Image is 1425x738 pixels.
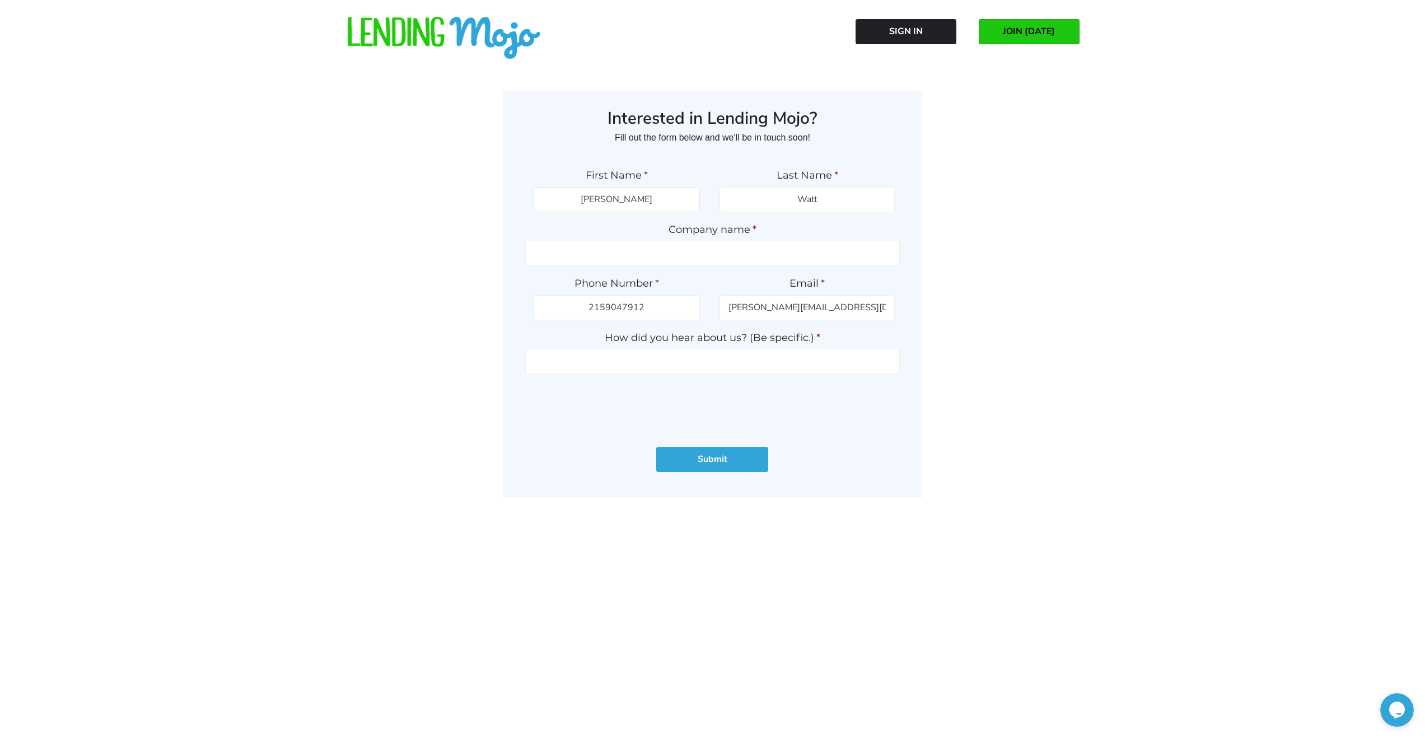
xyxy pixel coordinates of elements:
[1003,26,1055,36] span: JOIN [DATE]
[525,129,900,147] p: Fill out the form below and we'll be in touch soon!
[656,447,768,472] input: Submit
[856,19,956,44] a: Sign In
[889,26,923,36] span: Sign In
[525,331,900,344] label: How did you hear about us? (Be specific.)
[525,223,900,236] label: Company name
[346,17,542,60] img: lm-horizontal-logo
[627,385,797,429] iframe: reCAPTCHA
[979,19,1080,44] a: JOIN [DATE]
[525,108,900,129] h3: Interested in Lending Mojo?
[534,277,700,290] label: Phone Number
[719,277,895,290] label: Email
[534,169,700,182] label: First Name
[719,169,895,182] label: Last Name
[1380,693,1414,727] iframe: chat widget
